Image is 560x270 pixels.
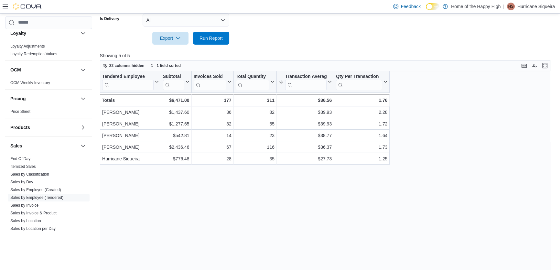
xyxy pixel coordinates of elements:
[236,132,275,139] div: 23
[147,62,183,70] button: 1 field sorted
[10,30,78,37] button: Loyalty
[100,62,147,70] button: 22 columns hidden
[10,195,63,200] a: Sales by Employee (Tendered)
[156,63,181,68] span: 1 field sorted
[199,35,223,41] span: Run Report
[163,73,184,90] div: Subtotal
[401,3,421,10] span: Feedback
[193,73,231,90] button: Invoices Sold
[336,96,387,104] div: 1.76
[10,180,33,184] a: Sales by Day
[79,95,87,103] button: Pricing
[10,164,36,169] a: Itemized Sales
[10,109,30,114] a: Price Sheet
[163,120,189,128] div: $1,277.65
[10,226,56,231] a: Sales by Location per Day
[285,73,327,90] div: Transaction Average
[279,155,332,163] div: $27.73
[520,62,528,70] button: Keyboard shortcuts
[503,3,504,10] p: |
[508,3,514,10] span: HS
[10,124,30,131] h3: Products
[163,132,189,139] div: $542.81
[193,132,231,139] div: 14
[10,143,22,149] h3: Sales
[100,16,119,21] label: Is Delivery
[10,44,45,49] a: Loyalty Adjustments
[10,179,33,185] span: Sales by Day
[102,73,154,80] div: Tendered Employee
[279,108,332,116] div: $39.93
[10,172,49,177] span: Sales by Classification
[236,96,275,104] div: 311
[336,132,387,139] div: 1.64
[451,3,501,10] p: Home of the Happy High
[79,124,87,131] button: Products
[236,108,275,116] div: 82
[193,32,229,45] button: Run Report
[163,73,189,90] button: Subtotal
[102,73,154,90] div: Tendered Employee
[13,3,42,10] img: Cova
[336,73,382,80] div: Qty Per Transaction
[336,120,387,128] div: 1.72
[10,30,26,37] h3: Loyalty
[279,73,332,90] button: Transaction Average
[102,108,159,116] div: [PERSON_NAME]
[236,120,275,128] div: 55
[10,218,41,223] span: Sales by Location
[10,211,57,216] span: Sales by Invoice & Product
[10,67,21,73] h3: OCM
[279,143,332,151] div: $36.37
[193,155,231,163] div: 28
[102,155,159,163] div: Hurricane Siqueira
[336,155,387,163] div: 1.25
[10,157,30,161] a: End Of Day
[236,73,269,80] div: Total Quantity
[336,73,387,90] button: Qty Per Transaction
[102,73,159,90] button: Tendered Employee
[193,120,231,128] div: 32
[10,211,57,215] a: Sales by Invoice & Product
[10,143,78,149] button: Sales
[156,32,185,45] span: Export
[541,62,549,70] button: Enter fullscreen
[507,3,515,10] div: Hurricane Siqueira
[5,108,92,118] div: Pricing
[10,67,78,73] button: OCM
[236,143,275,151] div: 116
[193,108,231,116] div: 36
[163,73,184,80] div: Subtotal
[102,132,159,139] div: [PERSON_NAME]
[79,142,87,150] button: Sales
[10,188,61,192] a: Sales by Employee (Created)
[10,51,57,57] span: Loyalty Redemption Values
[193,73,226,80] div: Invoices Sold
[336,108,387,116] div: 2.28
[279,96,332,104] div: $36.56
[10,81,50,85] a: OCM Weekly Inventory
[10,203,38,208] a: Sales by Invoice
[10,52,57,56] a: Loyalty Redemption Values
[102,120,159,128] div: [PERSON_NAME]
[109,63,145,68] span: 22 columns hidden
[163,143,189,151] div: $2,436.46
[5,155,92,266] div: Sales
[193,143,231,151] div: 67
[163,155,189,163] div: $776.48
[531,62,538,70] button: Display options
[279,120,332,128] div: $39.93
[236,73,275,90] button: Total Quantity
[5,42,92,60] div: Loyalty
[102,96,159,104] div: Totals
[163,108,189,116] div: $1,437.60
[143,14,229,27] button: All
[163,96,189,104] div: $6,471.00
